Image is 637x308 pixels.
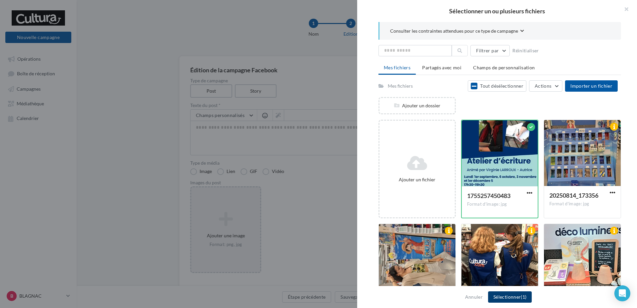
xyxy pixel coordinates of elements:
span: Importer un fichier [570,83,612,89]
button: Sélectionner(1) [488,291,532,303]
button: Importer un fichier [565,80,618,92]
div: Open Intercom Messenger [614,285,630,301]
button: Consulter les contraintes attendues pour ce type de campagne [390,27,524,36]
button: Tout désélectionner [468,80,526,92]
span: Champs de personnalisation [473,65,535,70]
span: (1) [521,294,526,300]
div: Ajouter un fichier [382,176,452,183]
div: Ajouter un dossier [379,102,455,109]
button: Annuler [462,293,485,301]
span: Partagés avec moi [422,65,461,70]
span: 1755257450483 [467,192,510,199]
button: Réinitialiser [510,47,542,55]
button: Filtrer par [470,45,510,56]
span: Consulter les contraintes attendues pour ce type de campagne [390,28,518,34]
button: Actions [529,80,562,92]
div: Format d'image: jpg [549,201,615,207]
span: Mes fichiers [384,65,410,70]
h2: Sélectionner un ou plusieurs fichiers [368,8,626,14]
span: Actions [535,83,551,89]
span: 20250814_173356 [549,192,598,199]
div: Mes fichiers [388,83,413,89]
div: Format d'image: jpg [467,201,532,207]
